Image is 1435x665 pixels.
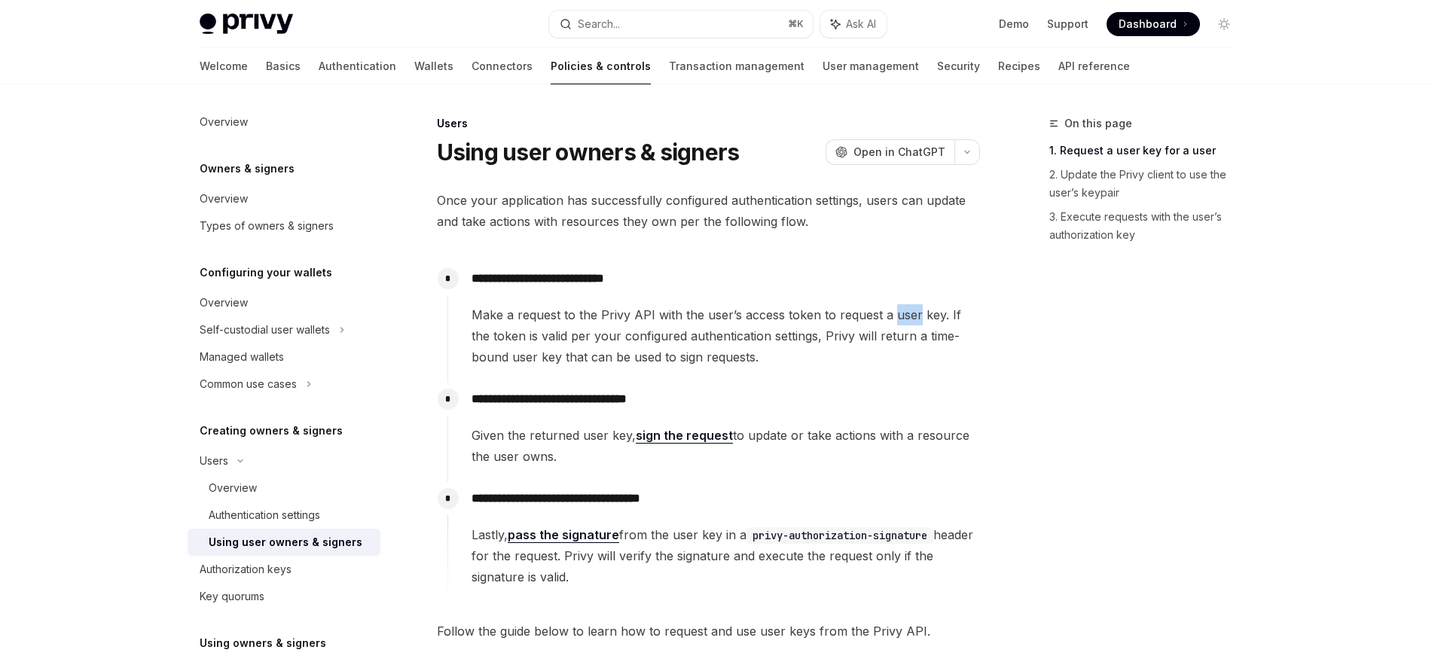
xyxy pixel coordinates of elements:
[200,190,248,208] div: Overview
[669,48,805,84] a: Transaction management
[200,113,248,131] div: Overview
[266,48,301,84] a: Basics
[200,264,332,282] h5: Configuring your wallets
[578,15,620,33] div: Search...
[1107,12,1200,36] a: Dashboard
[188,289,380,316] a: Overview
[823,48,919,84] a: User management
[188,529,380,556] a: Using user owners & signers
[414,48,453,84] a: Wallets
[188,474,380,502] a: Overview
[319,48,396,84] a: Authentication
[200,160,295,178] h5: Owners & signers
[508,527,619,543] a: pass the signature
[788,18,804,30] span: ⌘ K
[1064,114,1132,133] span: On this page
[188,583,380,610] a: Key quorums
[636,428,733,444] a: sign the request
[472,425,979,467] span: Given the returned user key, to update or take actions with a resource the user owns.
[209,506,320,524] div: Authentication settings
[200,294,248,312] div: Overview
[437,190,980,232] span: Once your application has successfully configured authentication settings, users can update and t...
[200,48,248,84] a: Welcome
[188,502,380,529] a: Authentication settings
[1047,17,1088,32] a: Support
[1119,17,1177,32] span: Dashboard
[188,556,380,583] a: Authorization keys
[551,48,651,84] a: Policies & controls
[1049,205,1248,247] a: 3. Execute requests with the user’s authorization key
[437,139,740,166] h1: Using user owners & signers
[200,14,293,35] img: light logo
[437,116,980,131] div: Users
[998,48,1040,84] a: Recipes
[1049,163,1248,205] a: 2. Update the Privy client to use the user’s keypair
[188,185,380,212] a: Overview
[200,375,297,393] div: Common use cases
[747,527,933,544] code: privy-authorization-signature
[1058,48,1130,84] a: API reference
[846,17,876,32] span: Ask AI
[999,17,1029,32] a: Demo
[200,560,292,578] div: Authorization keys
[549,11,813,38] button: Search...⌘K
[200,587,264,606] div: Key quorums
[472,304,979,368] span: Make a request to the Privy API with the user’s access token to request a user key. If the token ...
[937,48,980,84] a: Security
[209,479,257,497] div: Overview
[200,217,334,235] div: Types of owners & signers
[188,343,380,371] a: Managed wallets
[826,139,954,165] button: Open in ChatGPT
[853,145,945,160] span: Open in ChatGPT
[188,212,380,239] a: Types of owners & signers
[209,533,362,551] div: Using user owners & signers
[437,621,980,642] span: Follow the guide below to learn how to request and use user keys from the Privy API.
[200,348,284,366] div: Managed wallets
[200,422,343,440] h5: Creating owners & signers
[1212,12,1236,36] button: Toggle dark mode
[200,321,330,339] div: Self-custodial user wallets
[200,634,326,652] h5: Using owners & signers
[820,11,887,38] button: Ask AI
[472,48,533,84] a: Connectors
[472,524,979,587] span: Lastly, from the user key in a header for the request. Privy will verify the signature and execut...
[188,108,380,136] a: Overview
[200,452,228,470] div: Users
[1049,139,1248,163] a: 1. Request a user key for a user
